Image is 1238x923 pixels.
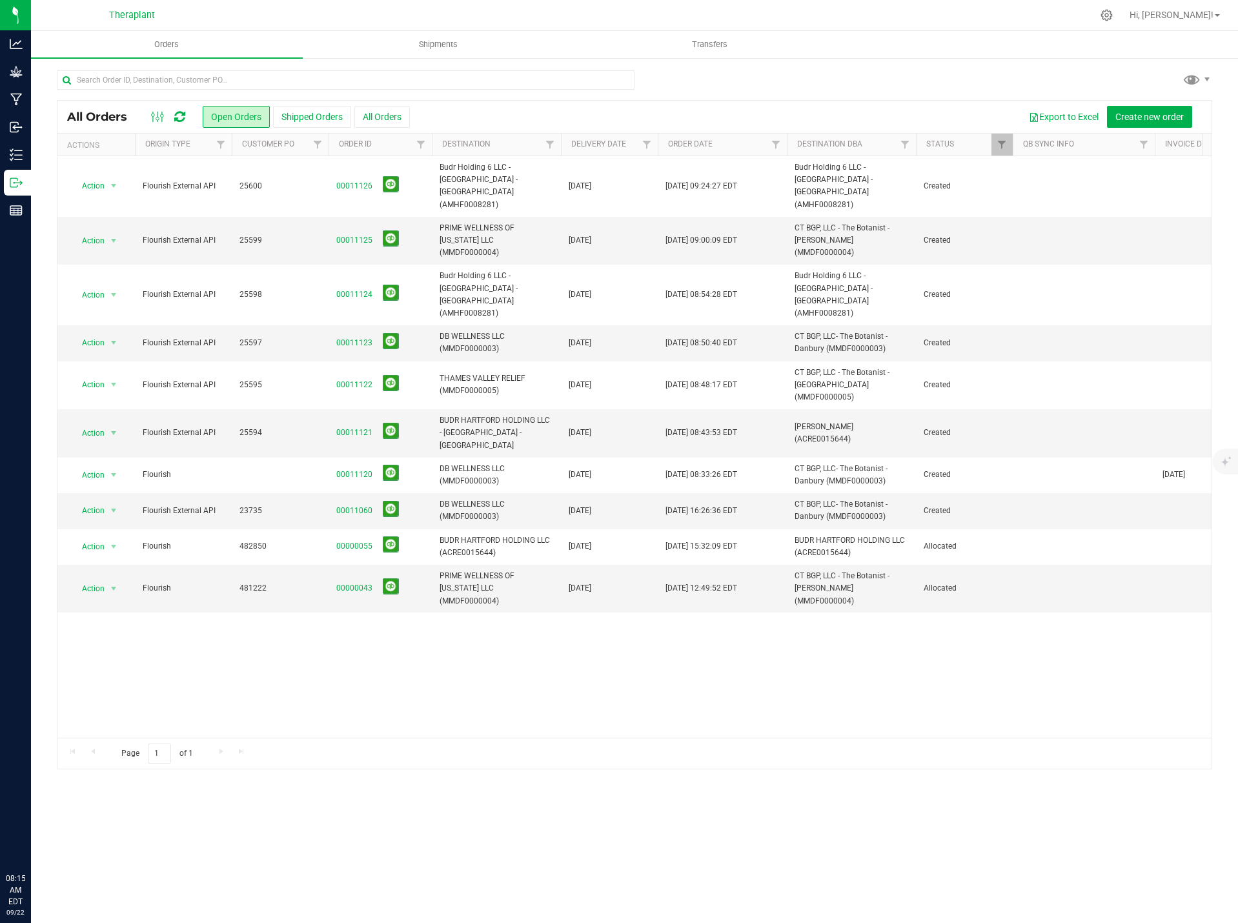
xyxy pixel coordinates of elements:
a: QB Sync Info [1023,139,1074,148]
span: DB WELLNESS LLC (MMDF0000003) [440,498,553,523]
span: Create new order [1115,112,1184,122]
a: Orders [31,31,303,58]
span: [DATE] 08:48:17 EDT [665,379,737,391]
span: [DATE] 08:54:28 EDT [665,289,737,301]
button: Create new order [1107,106,1192,128]
a: 00011125 [336,234,372,247]
span: Flourish [143,540,224,553]
a: Origin Type [145,139,190,148]
button: All Orders [354,106,410,128]
span: Created [924,379,1005,391]
a: 00011123 [336,337,372,349]
span: [DATE] 16:26:36 EDT [665,505,737,517]
span: Transfers [675,39,745,50]
a: Filter [210,134,232,156]
span: [DATE] [569,540,591,553]
span: Created [924,289,1005,301]
a: 00011120 [336,469,372,481]
span: Allocated [924,582,1005,594]
span: CT BGP, LLC- The Botanist - Danbury (MMDF0000003) [795,330,908,355]
a: 00011121 [336,427,372,439]
span: Created [924,427,1005,439]
span: select [106,286,122,304]
span: [DATE] [569,234,591,247]
span: Flourish External API [143,180,224,192]
span: THAMES VALLEY RELIEF (MMDF0000005) [440,372,553,397]
span: 482850 [239,540,321,553]
span: [DATE] [569,469,591,481]
a: 00000055 [336,540,372,553]
span: [PERSON_NAME] (ACRE0015644) [795,421,908,445]
span: 25594 [239,427,321,439]
a: Transfers [574,31,846,58]
span: [DATE] 09:24:27 EDT [665,180,737,192]
div: Actions [67,141,130,150]
button: Shipped Orders [273,106,351,128]
span: Flourish External API [143,337,224,349]
a: Destination DBA [797,139,862,148]
span: select [106,424,122,442]
span: Action [70,177,105,195]
inline-svg: Analytics [10,37,23,50]
span: [DATE] 09:00:09 EDT [665,234,737,247]
span: Theraplant [109,10,155,21]
a: Order Date [668,139,713,148]
span: PRIME WELLNESS OF [US_STATE] LLC (MMDF0000004) [440,570,553,607]
a: Filter [411,134,432,156]
span: 25595 [239,379,321,391]
span: Action [70,232,105,250]
span: CT BGP, LLC - The Botanist - [PERSON_NAME] (MMDF0000004) [795,570,908,607]
span: [DATE] 08:33:26 EDT [665,469,737,481]
span: Shipments [401,39,475,50]
span: [DATE] [1162,469,1185,481]
span: [DATE] 12:49:52 EDT [665,582,737,594]
span: Created [924,180,1005,192]
span: DB WELLNESS LLC (MMDF0000003) [440,330,553,355]
span: BUDR HARTFORD HOLDING LLC (ACRE0015644) [440,534,553,559]
span: 23735 [239,505,321,517]
a: Shipments [303,31,574,58]
span: Action [70,466,105,484]
span: 25598 [239,289,321,301]
a: Filter [1133,134,1155,156]
p: 08:15 AM EDT [6,873,25,908]
span: CT BGP, LLC- The Botanist - Danbury (MMDF0000003) [795,463,908,487]
a: Filter [895,134,916,156]
a: 00000043 [336,582,372,594]
span: BUDR HARTFORD HOLDING LLC (ACRE0015644) [795,534,908,559]
span: Action [70,424,105,442]
span: Allocated [924,540,1005,553]
span: Action [70,376,105,394]
span: Action [70,538,105,556]
span: CT BGP, LLC - The Botanist - [GEOGRAPHIC_DATA] (MMDF0000005) [795,367,908,404]
input: 1 [148,744,171,764]
span: [DATE] [569,582,591,594]
a: Order ID [339,139,372,148]
span: Flourish External API [143,505,224,517]
span: Orders [137,39,196,50]
a: Filter [991,134,1013,156]
span: Flourish External API [143,234,224,247]
a: 00011124 [336,289,372,301]
inline-svg: Outbound [10,176,23,189]
span: All Orders [67,110,140,124]
span: Action [70,334,105,352]
span: Page of 1 [110,744,203,764]
inline-svg: Manufacturing [10,93,23,106]
span: Budr Holding 6 LLC - [GEOGRAPHIC_DATA] - [GEOGRAPHIC_DATA] (AMHF0008281) [795,270,908,319]
iframe: Resource center [13,820,52,858]
span: Flourish [143,469,224,481]
span: Action [70,502,105,520]
inline-svg: Grow [10,65,23,78]
span: select [106,466,122,484]
span: Flourish [143,582,224,594]
a: Customer PO [242,139,294,148]
span: Action [70,580,105,598]
a: Filter [766,134,787,156]
span: 25600 [239,180,321,192]
span: Hi, [PERSON_NAME]! [1130,10,1213,20]
a: Filter [540,134,561,156]
span: DB WELLNESS LLC (MMDF0000003) [440,463,553,487]
a: 00011060 [336,505,372,517]
span: [DATE] 08:50:40 EDT [665,337,737,349]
